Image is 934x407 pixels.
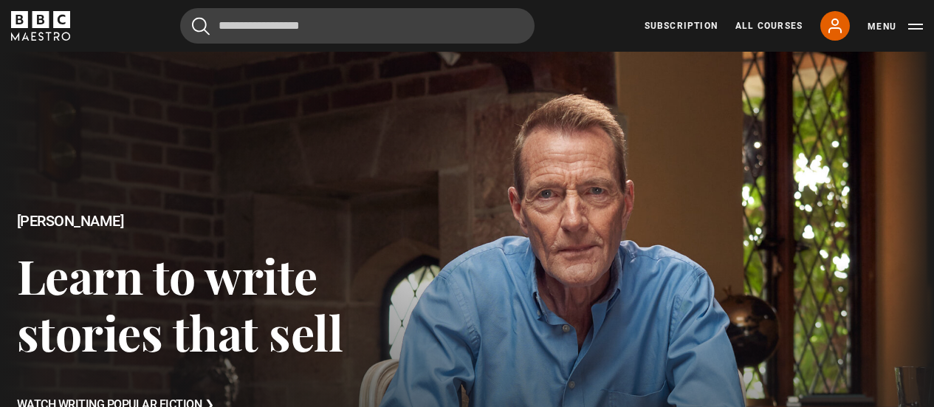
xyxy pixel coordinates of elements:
[17,247,467,361] h3: Learn to write stories that sell
[735,19,803,33] a: All Courses
[11,11,70,41] svg: BBC Maestro
[180,8,535,44] input: Search
[192,17,210,35] button: Submit the search query
[868,19,923,34] button: Toggle navigation
[17,213,467,230] h2: [PERSON_NAME]
[645,19,718,33] a: Subscription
